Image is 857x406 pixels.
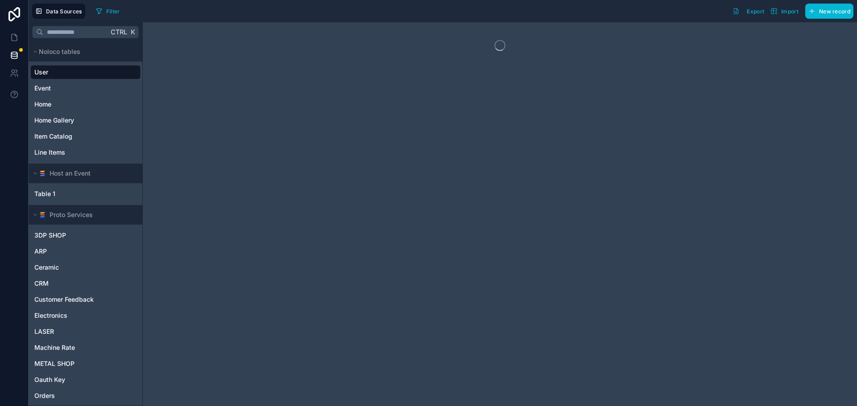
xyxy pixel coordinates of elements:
span: ARP [34,247,47,256]
span: New record [819,8,850,15]
span: Customer Feedback [34,295,94,304]
span: Export [747,8,764,15]
span: Home Gallery [34,116,74,125]
a: CRM [30,276,141,291]
a: Ceramic [30,260,141,275]
span: Event [34,84,51,93]
span: Filter [106,8,120,15]
img: SmartSuite logo [39,211,46,218]
a: Machine Rate [30,340,141,355]
a: METAL SHOP [30,357,141,371]
span: Item Catalog [34,132,72,141]
span: Line Items [34,148,65,157]
span: K [129,29,136,35]
span: Ctrl [110,26,128,37]
a: Item Catalog [30,129,141,144]
span: Ceramic [34,263,59,272]
button: Data Sources [32,4,85,19]
span: Import [781,8,799,15]
span: Proto Services [50,210,93,219]
button: New record [805,4,853,19]
a: LASER [30,324,141,339]
button: SmartSuite logoProto Services [30,209,135,221]
span: Table 1 [34,189,55,198]
span: Noloco tables [39,47,80,56]
a: Home Gallery [30,113,141,127]
a: Orders [30,389,141,403]
a: Electronics [30,308,141,323]
span: LASER [34,327,54,336]
a: User [30,65,141,79]
span: Orders [34,391,55,400]
a: Line Items [30,145,141,160]
span: Data Sources [46,8,82,15]
a: Event [30,81,141,95]
span: Machine Rate [34,343,75,352]
a: Home [30,97,141,111]
a: Oauth Key [30,373,141,387]
a: New record [802,4,853,19]
button: Filter [92,4,123,18]
button: SmartSuite logoHost an Event [30,167,135,180]
a: Table 1 [30,187,141,201]
span: Oauth Key [34,375,65,384]
button: Export [729,4,767,19]
span: User [34,68,48,77]
button: Noloco tables [30,45,135,58]
span: Electronics [34,311,67,320]
span: CRM [34,279,49,288]
span: METAL SHOP [34,359,75,368]
a: 3DP SHOP [30,228,141,242]
a: Customer Feedback [30,292,141,307]
span: 3DP SHOP [34,231,66,240]
span: Home [34,100,51,109]
button: Import [767,4,802,19]
a: ARP [30,244,141,258]
span: Host an Event [50,169,91,178]
img: SmartSuite logo [39,170,46,177]
div: scrollable content [29,42,142,406]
